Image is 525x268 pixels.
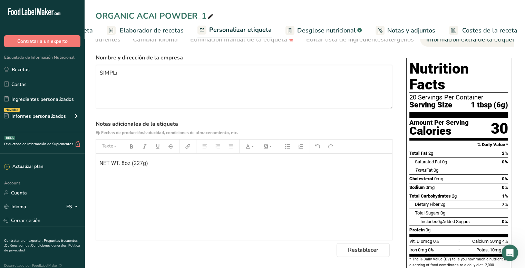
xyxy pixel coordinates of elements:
a: Elaborador de recetas [107,23,184,38]
span: Ej: Fechas de producción/caducidad, condiciones de almacenamiento, etc. [96,130,238,135]
span: Vit. D [409,239,420,244]
span: 0% [502,159,508,164]
span: 2g [452,193,457,199]
a: Quiénes somos . [5,243,31,248]
span: Total Sugars [415,210,439,216]
a: Costes de la receta [449,23,517,38]
span: 0mcg [421,239,432,244]
span: 0% [428,247,434,252]
span: Protein [409,227,425,232]
span: 2% [502,151,508,156]
label: Notas adicionales de la etiqueta [96,120,392,136]
h1: Nutrition Facts [409,61,508,93]
span: 0% [502,219,508,224]
div: Calories [409,126,469,136]
button: Restablecer [337,243,390,257]
span: Costes de la receta [462,26,517,35]
span: 0mg [434,176,443,181]
span: 0g [434,167,438,173]
a: Personalizar etiqueta [197,22,272,39]
div: Cambiar idioma [133,35,178,44]
span: Restablecer [348,246,378,254]
span: Desglose nutricional [297,26,356,35]
label: Nombre y dirección de la empresa [96,54,392,62]
span: Total Carbohydrates [409,193,451,199]
div: Editar lista de ingredientes/alérgenos [306,35,414,44]
span: Elaborador de recetas [120,26,184,35]
span: 0% [502,185,508,190]
span: 0mg [418,247,427,252]
span: Personalizar etiqueta [209,25,272,35]
div: 20 Servings Per Container [409,94,508,101]
div: BETA [4,136,15,140]
button: Contratar a un experto [4,35,80,47]
span: 0% [433,239,439,244]
span: Saturated Fat [415,159,441,164]
div: Informes personalizados [4,113,66,120]
span: 50mg [490,239,501,244]
section: % Daily Value * [409,141,508,149]
span: Serving Size [409,101,452,109]
div: Novedad [4,108,20,112]
span: 10mg [490,247,501,252]
div: Eliminación manual de la etiqueta [190,35,294,44]
a: Condiciones generales . [31,243,68,248]
span: 7% [502,202,508,207]
span: Notas y adjuntos [387,26,435,35]
a: Desglose nutricional [285,23,362,38]
i: Trans [415,167,426,173]
span: 1 tbsp (6g) [471,101,508,109]
a: Notas y adjuntos [376,23,435,38]
div: Amount Per Serving [409,119,469,126]
span: 0% [502,176,508,181]
span: NET WT. 8oz (227g) [99,160,148,166]
div: ES [66,202,80,211]
span: 1% [502,193,508,199]
span: Cholesterol [409,176,433,181]
span: Total Fat [409,151,427,156]
div: Información extra de la etiqueta [426,35,518,44]
span: 0g [437,219,442,224]
span: 4% [502,239,508,244]
a: Contratar a un experto . [4,238,42,243]
span: 2g [428,151,433,156]
span: 0mg [426,185,435,190]
div: Actualizar plan [4,163,43,170]
span: Sodium [409,185,425,190]
a: Política de privacidad [4,243,80,253]
span: Potas. [476,247,489,252]
a: Idioma [4,201,26,213]
span: Iron [409,247,417,252]
span: 0g [426,227,430,232]
span: Calcium [472,239,489,244]
span: Includes Added Sugars [420,219,470,224]
span: 0g [440,210,445,216]
iframe: Intercom live chat [502,245,518,261]
div: 30 [491,119,508,138]
span: 2g [440,202,445,207]
span: Dietary Fiber [415,202,439,207]
a: Preguntas frecuentes . [4,238,78,248]
span: 0g [442,159,447,164]
button: Texto [99,141,120,152]
div: ORGANIC ACAI POWDER_1 [96,10,215,22]
span: Fat [415,167,432,173]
